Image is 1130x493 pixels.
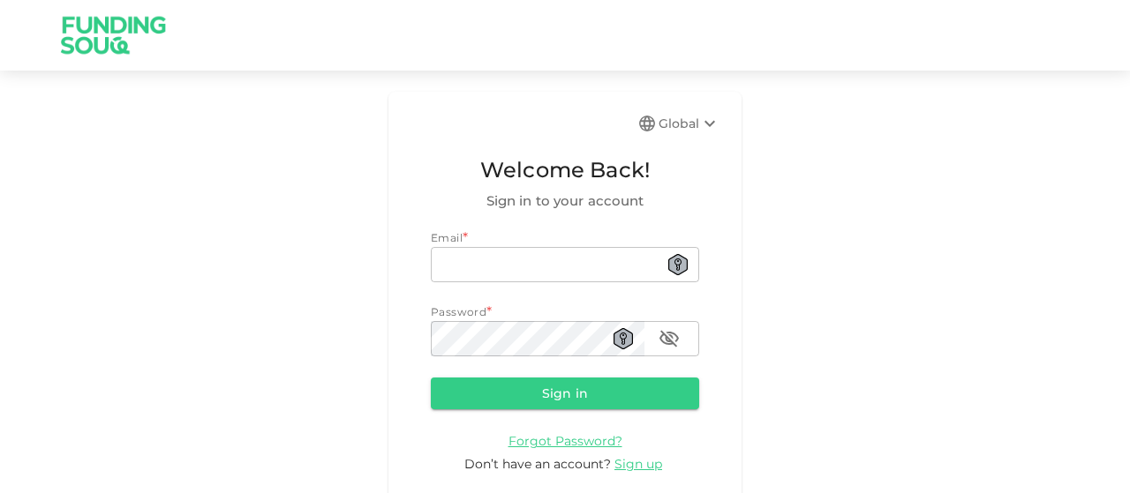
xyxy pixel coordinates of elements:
span: Password [431,305,486,318]
div: Global [659,113,720,134]
input: password [431,321,644,356]
a: Forgot Password? [508,432,622,449]
span: Sign in to your account [431,190,699,212]
button: Sign in [431,377,699,409]
input: email [431,247,699,282]
span: Welcome Back! [431,153,699,187]
span: Email [431,231,463,244]
span: Don’t have an account? [464,456,611,472]
span: Sign up [614,456,662,472]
